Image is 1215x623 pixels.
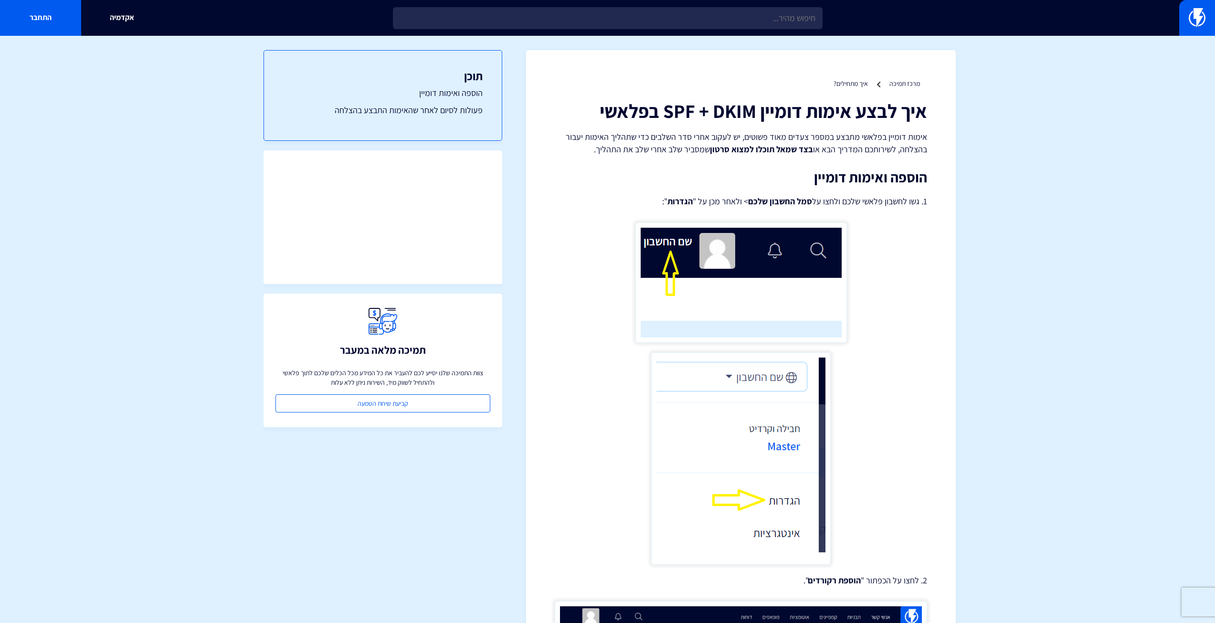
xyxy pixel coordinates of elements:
[555,100,927,121] h1: איך לבצע אימות דומיין SPF + DKIM בפלאשי
[667,196,693,207] strong: הגדרות
[275,368,490,387] p: צוות התמיכה שלנו יסייע לכם להעביר את כל המידע מכל הכלים שלכם לתוך פלאשי ולהתחיל לשווק מיד, השירות...
[889,79,920,88] a: מרכז תמיכה
[555,195,927,208] p: 1. גשו לחשבון פלאשי שלכם ולחצו על > ולאחר מכן על " ":
[275,394,490,412] a: קביעת שיחת הטמעה
[555,131,927,155] p: אימות דומיין בפלאשי מתבצע במספר צעדים מאוד פשוטים, יש לעקוב אחרי סדר השלבים כדי שתהליך האימות יעב...
[710,144,813,155] strong: בצד שמאל תוכלו למצוא סרטון
[555,574,927,587] p: 2. לחצו על הכפתור " ".
[283,70,483,82] h3: תוכן
[283,104,483,116] a: פעולות לסיום לאחר שהאימות התבצע בהצלחה
[555,169,927,185] h2: הוספה ואימות דומיין
[808,575,861,586] strong: הוספת רקורדים
[748,196,812,207] strong: סמל החשבון שלכם
[340,344,426,356] h3: תמיכה מלאה במעבר
[283,87,483,99] a: הוספה ואימות דומיין
[834,79,868,88] a: איך מתחילים?
[393,7,823,29] input: חיפוש מהיר...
